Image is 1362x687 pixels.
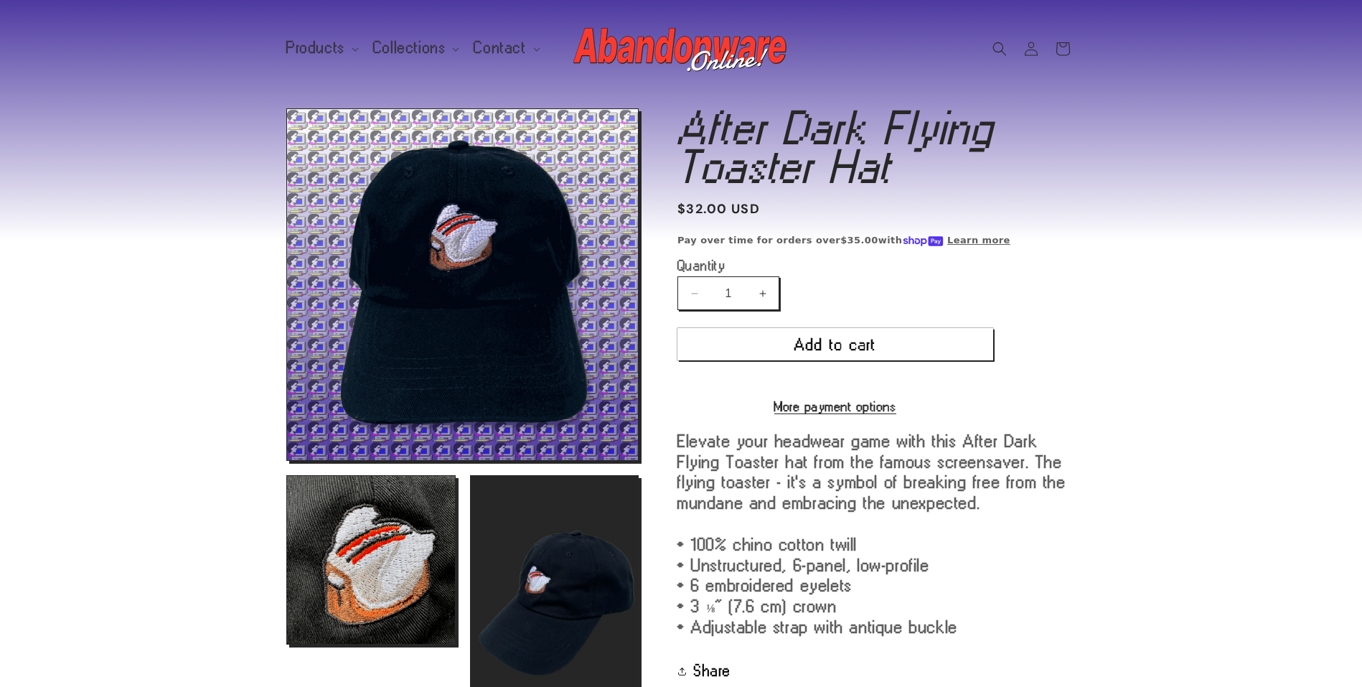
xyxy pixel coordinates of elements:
[984,33,1015,65] summary: Search
[465,33,545,63] summary: Contact
[568,14,794,83] a: Abandonware
[278,33,365,63] summary: Products
[677,400,993,413] a: More payment options
[677,200,760,219] span: $32.00 USD
[286,42,345,55] span: Products
[365,33,466,63] summary: Collections
[474,42,526,55] span: Contact
[677,431,1076,637] p: Elevate your headwear game with this After Dark Flying Toaster hat from the famous screensaver. T...
[573,20,789,78] img: Abandonware
[677,655,731,687] summary: Share
[373,42,446,55] span: Collections
[677,258,993,273] label: Quantity
[677,328,993,360] button: Add to cart
[677,108,1076,186] h1: After Dark Flying Toaster Hat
